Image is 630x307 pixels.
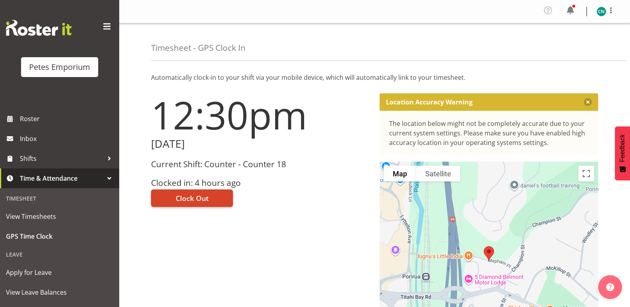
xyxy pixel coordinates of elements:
div: The location below might not be completely accurate due to your current system settings. Please m... [389,119,589,147]
div: Petes Emporium [29,61,90,73]
button: Clock Out [151,189,233,207]
span: Shifts [20,153,103,164]
span: Apply for Leave [6,266,113,278]
img: christine-neville11214.jpg [597,7,606,16]
span: View Timesheets [6,210,113,222]
button: Feedback - Show survey [615,126,630,180]
p: Automatically clock-in to your shift via your mobile device, which will automatically link to you... [151,73,598,82]
img: Rosterit website logo [6,20,72,36]
span: Inbox [20,133,115,145]
button: Show street map [384,166,416,181]
button: Show satellite imagery [416,166,460,181]
h2: [DATE] [151,138,370,150]
p: Location Accuracy Warning [386,98,473,106]
span: Time & Attendance [20,172,103,184]
img: help-xxl-2.png [606,283,614,291]
button: Close message [584,98,592,106]
span: View Leave Balances [6,286,113,298]
a: GPS Time Clock [2,226,117,246]
h1: 12:30pm [151,93,370,136]
button: Toggle fullscreen view [578,166,594,181]
span: Roster [20,113,115,125]
div: Timesheet [2,190,117,207]
span: GPS Time Clock [6,230,113,242]
h4: Timesheet - GPS Clock In [151,43,246,52]
div: Leave [2,246,117,263]
a: View Timesheets [2,207,117,226]
h3: Clocked in: 4 hours ago [151,178,370,187]
a: Apply for Leave [2,263,117,282]
a: View Leave Balances [2,282,117,302]
span: Feedback [619,134,626,162]
h3: Current Shift: Counter - Counter 18 [151,160,370,169]
span: Clock Out [176,193,209,203]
